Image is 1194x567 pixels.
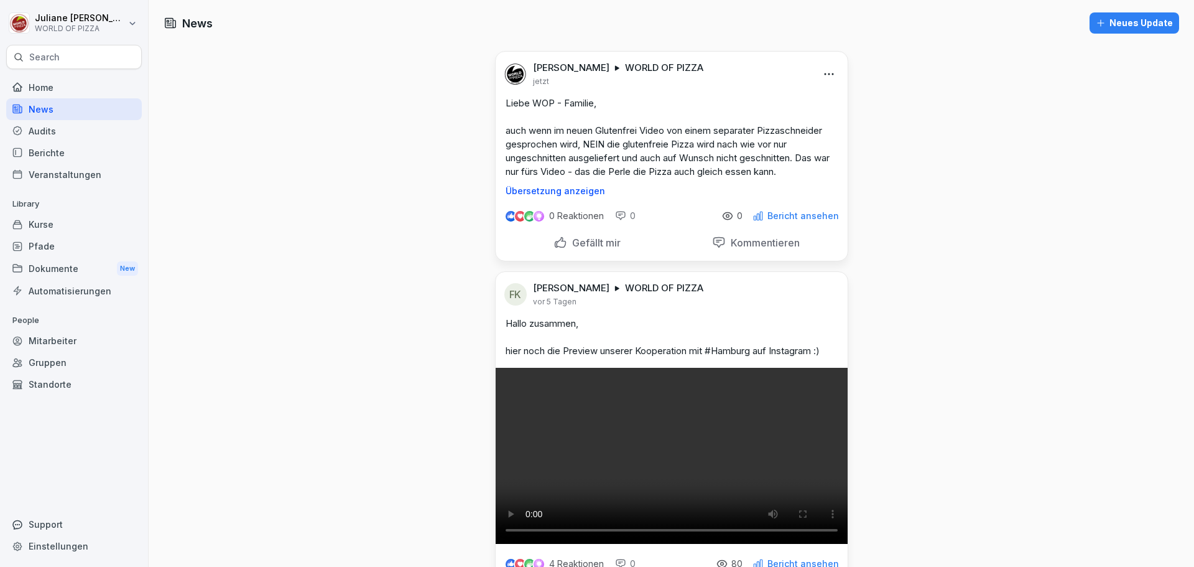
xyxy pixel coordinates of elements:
a: Standorte [6,373,142,395]
p: WORLD OF PIZZA [625,282,703,294]
p: [PERSON_NAME] [533,62,609,74]
p: Kommentieren [726,237,800,249]
a: Gruppen [6,352,142,373]
a: Berichte [6,142,142,164]
p: Liebe WOP - Familie, auch wenn im neuen Glutenfrei Video von einem separater Pizzaschneider gespr... [506,96,838,179]
a: Einstellungen [6,535,142,557]
a: Pfade [6,235,142,257]
h1: News [182,15,213,32]
p: People [6,311,142,330]
p: 0 Reaktionen [549,211,604,221]
a: Home [6,77,142,98]
img: kkjmddf1tbwfmfasv7mb0vpo.png [504,63,527,85]
div: 0 [615,210,636,222]
p: Search [29,51,60,63]
div: Support [6,513,142,535]
p: Library [6,194,142,214]
p: WORLD OF PIZZA [35,24,126,33]
p: 0 [737,211,743,221]
p: jetzt [533,77,549,87]
img: inspiring [534,210,544,222]
p: vor 5 Tagen [533,297,576,307]
img: celebrate [524,211,535,222]
img: like [506,211,516,221]
p: WORLD OF PIZZA [625,62,703,74]
p: Juliane [PERSON_NAME] [35,13,126,24]
div: Dokumente [6,257,142,280]
a: Mitarbeiter [6,330,142,352]
a: Veranstaltungen [6,164,142,185]
div: FK [504,283,527,306]
p: Gefällt mir [567,237,621,249]
p: [PERSON_NAME] [533,282,609,294]
a: Automatisierungen [6,280,142,302]
a: Audits [6,120,142,142]
p: Übersetzung anzeigen [506,186,838,196]
img: love [516,212,525,221]
button: Neues Update [1090,12,1179,34]
div: New [117,261,138,276]
a: DokumenteNew [6,257,142,280]
p: Hallo zusammen, hier noch die Preview unserer Kooperation mit #Hamburg auf Instagram :) [506,317,838,358]
div: Neues Update [1096,16,1173,30]
a: News [6,98,142,120]
a: Kurse [6,213,142,235]
p: Bericht ansehen [767,211,839,221]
